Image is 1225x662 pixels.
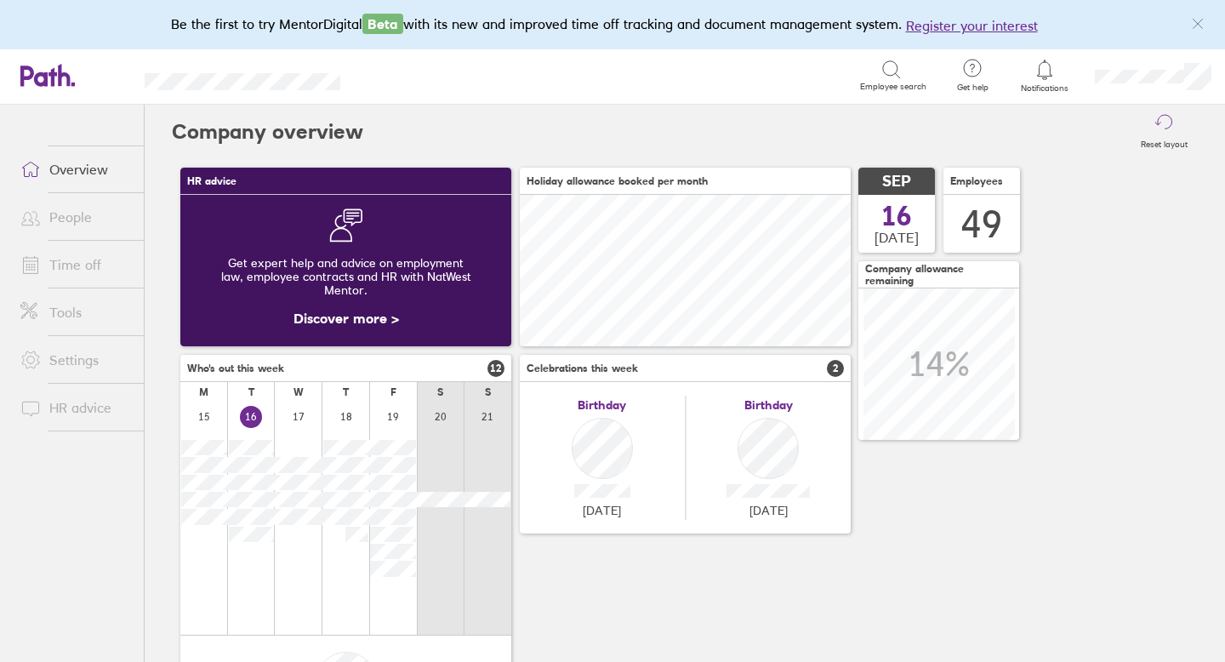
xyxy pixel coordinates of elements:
a: HR advice [7,391,144,425]
div: Be the first to try MentorDigital with its new and improved time off tracking and document manage... [171,14,1055,36]
span: HR advice [187,175,236,187]
a: Tools [7,295,144,329]
a: Time off [7,248,144,282]
div: W [293,386,304,398]
span: Employee search [860,82,926,92]
span: Birthday [578,398,626,412]
div: M [199,386,208,398]
div: 49 [961,203,1002,246]
span: SEP [882,173,911,191]
span: Birthday [744,398,793,412]
a: Discover more > [293,310,399,327]
div: S [437,386,443,398]
span: Beta [362,14,403,34]
div: F [390,386,396,398]
button: Reset layout [1131,105,1198,159]
span: Get help [945,83,1000,93]
span: Holiday allowance booked per month [527,175,708,187]
span: [DATE] [875,230,919,245]
a: Settings [7,343,144,377]
a: People [7,200,144,234]
label: Reset layout [1131,134,1198,150]
div: Get expert help and advice on employment law, employee contracts and HR with NatWest Mentor. [194,243,498,311]
div: S [485,386,491,398]
div: T [343,386,349,398]
span: [DATE] [583,504,621,517]
span: 16 [881,203,912,230]
h2: Company overview [172,105,363,159]
button: Register your interest [906,15,1038,36]
span: Celebrations this week [527,362,638,374]
div: T [248,386,254,398]
a: Overview [7,152,144,186]
span: [DATE] [749,504,788,517]
a: Notifications [1017,58,1073,94]
span: 12 [487,360,504,377]
span: Employees [950,175,1003,187]
span: Who's out this week [187,362,284,374]
span: Notifications [1017,83,1073,94]
span: Company allowance remaining [865,263,1012,287]
span: 2 [827,360,844,377]
div: Search [386,67,430,83]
